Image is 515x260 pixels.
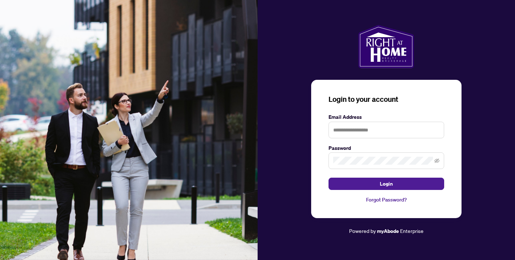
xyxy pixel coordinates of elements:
[434,158,439,163] span: eye-invisible
[380,178,393,190] span: Login
[329,94,444,104] h3: Login to your account
[377,227,399,235] a: myAbode
[329,144,444,152] label: Password
[329,178,444,190] button: Login
[400,227,424,234] span: Enterprise
[358,25,414,68] img: ma-logo
[329,113,444,121] label: Email Address
[329,196,444,204] a: Forgot Password?
[349,227,376,234] span: Powered by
